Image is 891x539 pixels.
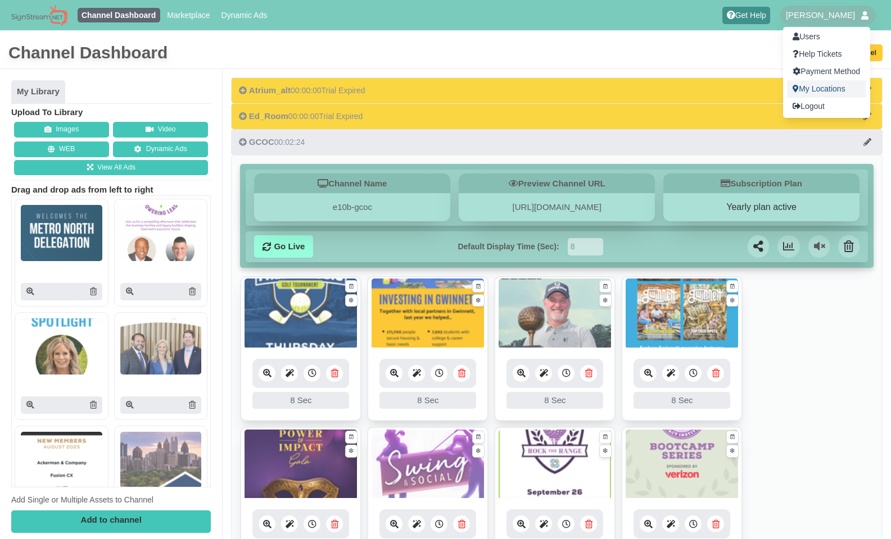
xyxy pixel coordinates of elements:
[835,485,891,539] iframe: Chat Widget
[787,98,866,115] a: Logout
[787,28,866,45] a: Users
[787,80,866,98] a: My Locations
[787,63,866,80] a: Payment Method
[787,45,866,63] a: Help Tickets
